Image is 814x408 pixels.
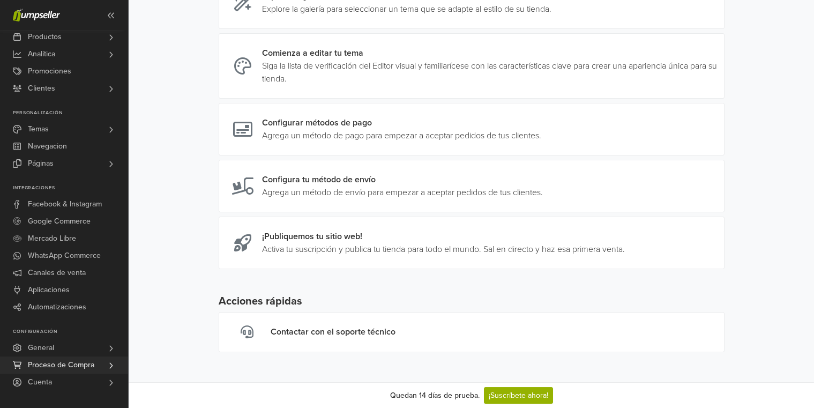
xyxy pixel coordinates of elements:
p: Configuración [13,329,128,335]
span: Páginas [28,155,54,172]
span: Analítica [28,46,55,63]
div: Quedan 14 días de prueba. [390,390,480,401]
h5: Acciones rápidas [219,295,725,308]
span: Promociones [28,63,71,80]
span: Productos [28,28,62,46]
p: Integraciones [13,185,128,191]
span: Clientes [28,80,55,97]
span: Proceso de Compra [28,357,94,374]
a: ¡Suscríbete ahora! [484,387,553,404]
a: Contactar con el soporte técnico [219,312,725,352]
span: WhatsApp Commerce [28,247,101,264]
span: Navegacion [28,138,67,155]
span: Cuenta [28,374,52,391]
span: General [28,339,54,357]
span: Facebook & Instagram [28,196,102,213]
span: Mercado Libre [28,230,76,247]
p: Personalización [13,110,128,116]
span: Temas [28,121,49,138]
span: Canales de venta [28,264,86,281]
span: Automatizaciones [28,299,86,316]
span: Google Commerce [28,213,91,230]
div: Contactar con el soporte técnico [271,325,395,339]
span: Aplicaciones [28,281,70,299]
